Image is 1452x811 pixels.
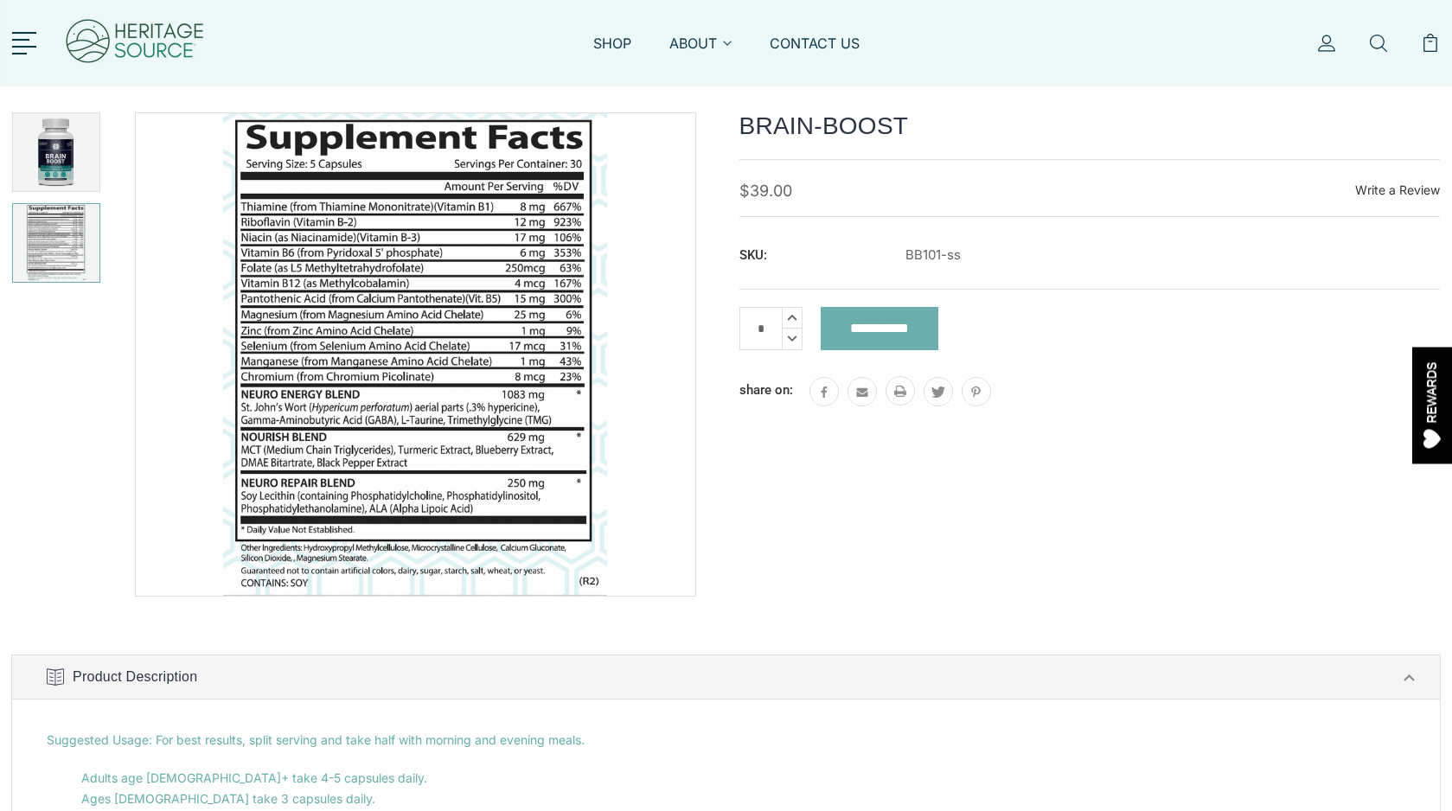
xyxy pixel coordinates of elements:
img: BRAIN-BOOST [17,113,95,191]
dd: BB101-ss [739,239,1441,272]
a: SHOP [593,34,631,73]
label: share on: [739,380,800,400]
dt: SKU: [739,239,905,272]
a: Product Description [12,655,1440,699]
img: Heritage Source [64,9,206,78]
span: Product Description [73,668,197,686]
img: BRAIN-BOOST [17,204,95,282]
p: Suggested Usage: For best results, split serving and take half with morning and evening meals. [47,730,1405,750]
a: Write a Review [1355,182,1440,197]
img: BRAIN-BOOST [174,113,656,596]
a: CONTACT US [770,34,860,73]
a: ABOUT [669,34,732,73]
h1: BRAIN-BOOST [739,112,1441,140]
span: $39.00 [739,182,792,200]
